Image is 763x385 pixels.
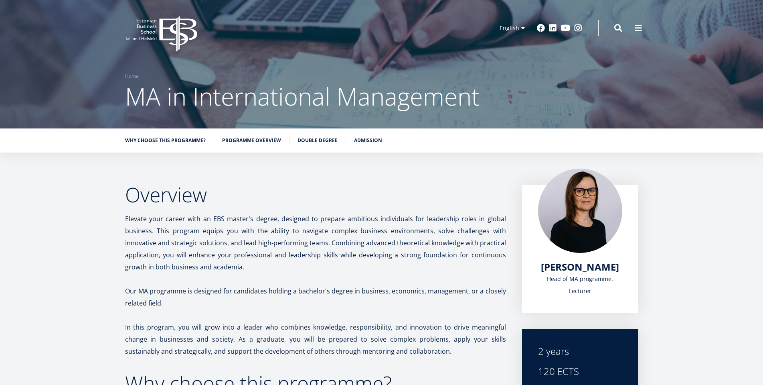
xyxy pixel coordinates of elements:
[538,169,622,253] img: Piret Masso
[125,136,206,145] a: Why choose this programme?
[125,185,506,205] h2: Overview
[354,136,382,145] a: Admission
[222,136,281,145] a: Programme overview
[541,260,619,273] span: [PERSON_NAME]
[574,24,582,32] a: Instagram
[549,24,557,32] a: Linkedin
[298,136,338,145] a: Double Degree
[125,321,506,357] p: In this program, you will grow into a leader who combines knowledge, responsibility, and innovati...
[125,72,139,80] a: Home
[125,214,506,271] span: Elevate your career with an EBS master's degree, designed to prepare ambitious individuals for le...
[538,365,622,377] div: 120 ECTS
[538,273,622,297] div: Head of MA programme, Lecturer
[541,261,619,273] a: [PERSON_NAME]
[561,24,570,32] a: Youtube
[537,24,545,32] a: Facebook
[125,285,506,309] p: Our MA programme is designed for candidates holding a bachelor's degree in business, economics, m...
[538,345,622,357] div: 2 years
[125,80,480,113] span: MA in International Management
